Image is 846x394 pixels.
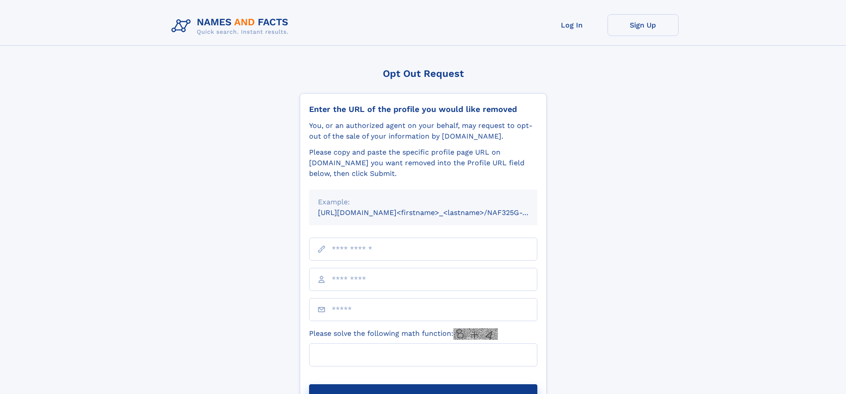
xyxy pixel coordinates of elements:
[318,197,528,207] div: Example:
[309,120,537,142] div: You, or an authorized agent on your behalf, may request to opt-out of the sale of your informatio...
[168,14,296,38] img: Logo Names and Facts
[309,104,537,114] div: Enter the URL of the profile you would like removed
[536,14,608,36] a: Log In
[300,68,547,79] div: Opt Out Request
[309,328,498,340] label: Please solve the following math function:
[318,208,554,217] small: [URL][DOMAIN_NAME]<firstname>_<lastname>/NAF325G-xxxxxxxx
[309,147,537,179] div: Please copy and paste the specific profile page URL on [DOMAIN_NAME] you want removed into the Pr...
[608,14,679,36] a: Sign Up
